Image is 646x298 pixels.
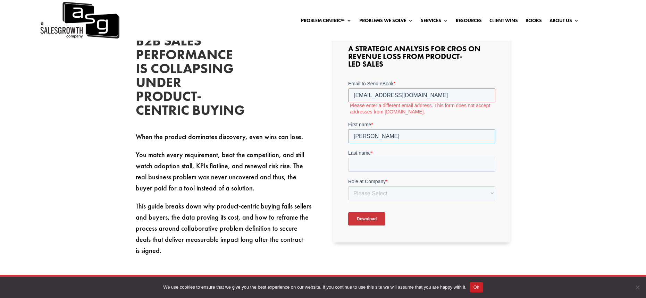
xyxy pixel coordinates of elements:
[348,45,495,71] h3: A Strategic Analysis for CROs on Revenue Loss from Product-Led Sales
[634,284,641,291] span: No
[136,149,313,201] p: You match every requirement, beat the competition, and still watch adoption stall, KPIs flatline,...
[301,18,352,26] a: Problem Centric™
[136,34,240,121] h2: B2B Sales Performance Is Collapsing Under Product-Centric Buying
[421,18,448,26] a: Services
[359,18,413,26] a: Problems We Solve
[348,80,495,231] iframe: Form 0
[136,131,313,149] p: When the product dominates discovery, even wins can lose.
[489,18,518,26] a: Client Wins
[526,18,542,26] a: Books
[456,18,482,26] a: Resources
[470,282,483,292] button: Ok
[549,18,579,26] a: About Us
[136,201,313,256] p: This guide breaks down why product-centric buying fails sellers and buyers, the data proving its ...
[163,284,466,291] span: We use cookies to ensure that we give you the best experience on our website. If you continue to ...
